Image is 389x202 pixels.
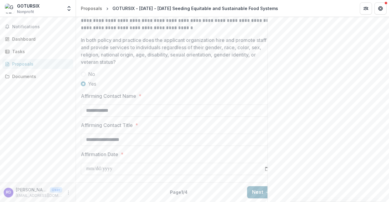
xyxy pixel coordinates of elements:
nav: breadcrumb [78,4,281,13]
div: GOTURSIX - [DATE] - [DATE] Seeding Equitable and Sustainable Food Systems [112,5,278,12]
a: Tasks [2,46,73,56]
div: GOTURSIX [17,3,40,9]
span: Yes [88,80,96,87]
div: Ronda Dorsey [6,190,11,194]
p: [EMAIL_ADDRESS][DOMAIN_NAME] [16,193,62,198]
div: Proposals [12,61,68,67]
p: [PERSON_NAME] [16,187,47,193]
a: Proposals [2,59,73,69]
button: Notifications [2,22,73,32]
div: Tasks [12,48,68,55]
p: Affirming Contact Name [81,92,136,100]
div: Dashboard [12,36,68,42]
a: Proposals [78,4,105,13]
span: Nonprofit [17,9,34,15]
button: Open entity switcher [65,2,73,15]
a: Documents [2,71,73,81]
div: Proposals [81,5,102,12]
div: Documents [12,73,68,80]
button: Get Help [374,2,387,15]
p: In both policy and practice does the applicant organization hire and promote staff and provide se... [81,36,267,66]
span: Notifications [12,24,71,29]
button: Next [247,186,275,198]
a: Dashboard [2,34,73,44]
button: More [65,189,72,196]
img: GOTURSIX [5,4,15,13]
p: Affirmation Date [81,151,118,158]
p: Affirming Contact Title [81,122,133,129]
p: User [50,187,62,193]
span: No [88,70,95,78]
p: Page 1 / 4 [170,189,188,195]
button: Partners [360,2,372,15]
